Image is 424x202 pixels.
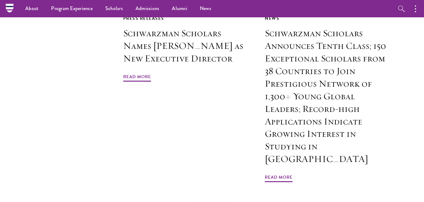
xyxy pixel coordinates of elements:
div: Press Releases [123,14,251,22]
h3: Schwarzman Scholars Announces Tenth Class; 150 Exceptional Scholars from 38 Countries to Join Pre... [265,27,392,165]
h3: Schwarzman Scholars Names [PERSON_NAME] as New Executive Director [123,27,251,65]
span: Read More [265,173,293,183]
a: Press Releases Schwarzman Scholars Names [PERSON_NAME] as New Executive Director Read More [123,14,251,83]
a: News Schwarzman Scholars Announces Tenth Class; 150 Exceptional Scholars from 38 Countries to Joi... [265,14,392,183]
span: Read More [123,73,151,83]
div: News [265,14,392,22]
